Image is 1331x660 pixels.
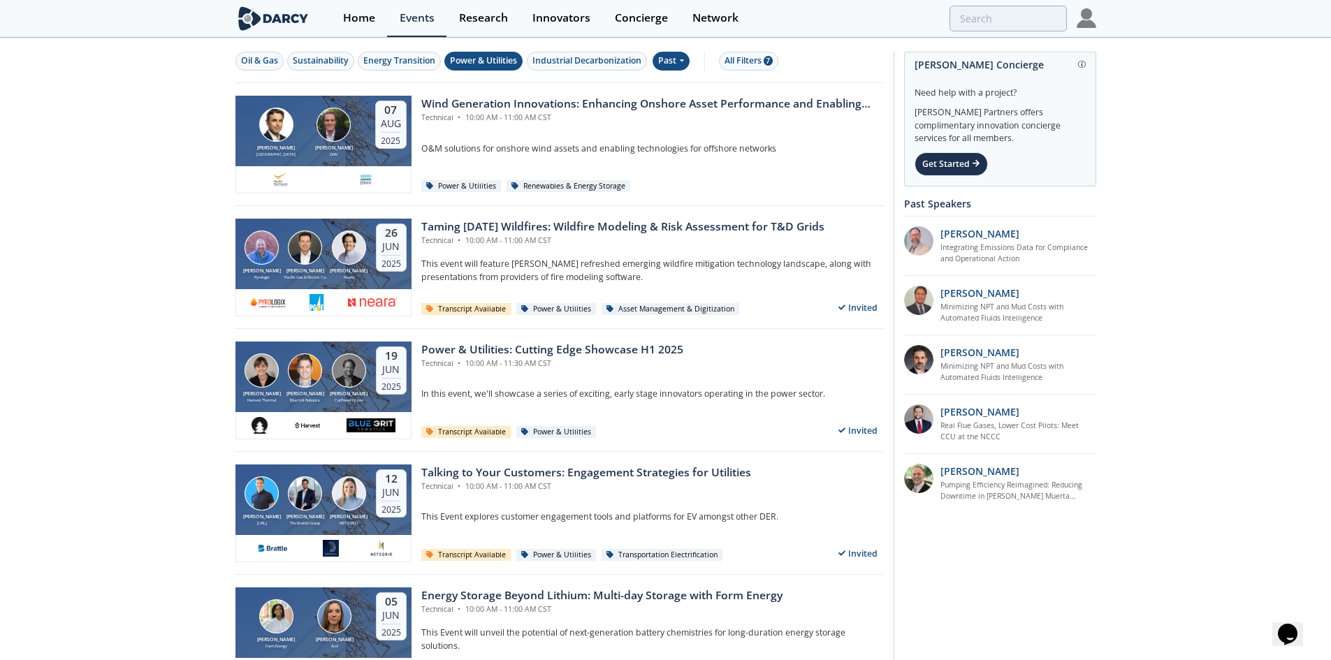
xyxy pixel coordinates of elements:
[527,52,647,71] button: Industrial Decarbonization
[284,513,327,521] div: [PERSON_NAME]
[719,52,778,71] button: All Filters 7
[312,145,356,152] div: [PERSON_NAME]
[245,476,279,511] img: Steve Dawson
[259,599,293,633] img: Lily Mwalenga
[456,112,463,122] span: •
[940,286,1019,300] p: [PERSON_NAME]
[421,219,824,235] div: Taming [DATE] Wildfires: Wildfire Modeling & Risk Assessment for T&D Grids
[381,226,401,240] div: 26
[327,397,370,403] div: CorPower Ocean
[1272,604,1317,646] iframe: chat widget
[381,609,401,622] div: Jun
[400,13,435,24] div: Events
[254,636,298,644] div: [PERSON_NAME]
[516,426,597,439] div: Power & Utilities
[294,417,321,434] img: 7ece7721-0f41-49d6-bec1-f17b9f659af8
[327,390,370,398] div: [PERSON_NAME]
[381,117,401,130] div: Aug
[317,108,351,142] img: Morgan Putnam
[421,464,751,481] div: Talking to Your Customers: Engagement Strategies for Utilities
[245,230,279,265] img: Matt Thompson
[940,242,1096,265] a: Integrating Emissions Data for Compliance and Operational Action
[456,358,463,368] span: •
[940,464,1019,478] p: [PERSON_NAME]
[602,549,723,562] div: Transportation Electrification
[327,520,370,526] div: NET2GRID
[421,388,884,400] p: In this event, we'll showcase a series of exciting, early stage innovators operating in the power...
[240,390,284,398] div: [PERSON_NAME]
[348,294,397,311] img: 1674756284355-Neara_MLR-Red-RGB.png
[254,145,298,152] div: [PERSON_NAME]
[904,226,933,256] img: ed2b4adb-f152-4947-b39b-7b15fa9ececc
[421,142,884,155] p: O&M solutions for onshore wind assets and enabling technologies for offshore networks
[516,303,597,316] div: Power & Utilities
[235,219,884,316] a: Matt Thompson [PERSON_NAME] ​Pyrologix Kevin Johnson [PERSON_NAME] Pacific Gas & Electric Co. Mic...
[940,404,1019,419] p: [PERSON_NAME]
[940,345,1019,360] p: [PERSON_NAME]
[456,481,463,491] span: •
[287,52,354,71] button: Sustainability
[507,180,631,193] div: Renewables & Energy Storage
[235,96,884,193] a: Travis Douville [PERSON_NAME] [GEOGRAPHIC_DATA] Morgan Putnam [PERSON_NAME] DNV 07 Aug 2025 Wind ...
[381,501,401,515] div: 2025
[915,152,988,176] div: Get Started
[254,643,298,649] div: Form Energy
[381,103,401,117] div: 07
[312,643,356,649] div: Xcel
[421,258,884,284] p: This event will feature [PERSON_NAME] refreshed emerging wildfire mitigation technology landscape...
[421,604,783,615] div: Technical 10:00 AM - 11:00 AM CST
[940,420,1096,443] a: Real Flue Gases, Lower Cost Pilots: Meet CCU at the NCCC
[240,397,284,403] div: Harvest Thermal
[332,230,366,265] img: Michael Scott
[381,595,401,609] div: 05
[692,13,739,24] div: Network
[288,230,322,265] img: Kevin Johnson
[240,520,284,526] div: [URL]
[241,54,278,67] div: Oil & Gas
[940,226,1019,241] p: [PERSON_NAME]
[940,361,1096,383] a: Minimizing NPT and Mud Costs with Automated Fluids Intelligence
[343,13,375,24] div: Home
[421,549,511,562] div: Transcript Available
[347,417,395,434] img: e4b475ac-cf79-4234-b3a6-b27d7e232d9c
[322,540,340,557] img: 9aae140f-fd41-481c-85e4-b4fe66dce6fe
[357,171,374,188] img: fd4d9e3c-8c73-4c0b-962d-0d5469c923e5
[249,294,286,311] img: b6d2e187-f939-4faa-a3ce-cf63a7f953e6
[245,353,279,388] img: Jane Melia
[272,171,289,188] img: 1677164726811-Captura%20de%20pantalla%202023-02-23%20120513.png
[327,267,370,275] div: [PERSON_NAME]
[450,54,517,67] div: Power & Utilities
[421,180,502,193] div: Power & Utilities
[915,52,1086,77] div: [PERSON_NAME] Concierge
[653,52,690,71] div: Past
[312,152,356,157] div: DNV
[421,112,884,124] div: Technical 10:00 AM - 11:00 AM CST
[310,294,326,311] img: 1616524801804-PG%26E.png
[235,6,312,31] img: logo-wide.svg
[381,255,401,269] div: 2025
[369,540,393,557] img: 1655146881083-Net2Grid.JPG
[327,274,370,280] div: Neara
[456,235,463,245] span: •
[421,626,884,652] p: This Event will unveil the potential of next-generation battery chemistries for long-duration ene...
[421,96,884,112] div: Wind Generation Innovations: Enhancing Onshore Asset Performance and Enabling Offshore Networks
[381,349,401,363] div: 19
[764,56,773,66] span: 7
[421,511,884,523] p: This Event explores customer engagement tools and platforms for EV amongst other DER.
[381,486,401,499] div: Jun
[312,636,356,644] div: [PERSON_NAME]
[288,353,322,388] img: John Lizzi
[235,342,884,439] a: Jane Melia [PERSON_NAME] Harvest Thermal John Lizzi [PERSON_NAME] Blue Grit Robotics Anders Janss...
[904,286,933,315] img: f391ab45-d698-4384-b787-576124f63af6
[381,378,401,392] div: 2025
[240,274,284,280] div: ​Pyrologix
[940,480,1096,502] a: Pumping Efficiency Reimagined: Reducing Downtime in [PERSON_NAME] Muerta Completions
[456,604,463,614] span: •
[1077,8,1096,28] img: Profile
[915,99,1086,145] div: [PERSON_NAME] Partners offers complimentary innovation concierge services for all members.
[904,191,1096,216] div: Past Speakers
[532,13,590,24] div: Innovators
[725,54,773,67] div: All Filters
[317,599,351,633] img: Lucy Metzroth
[240,267,284,275] div: [PERSON_NAME]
